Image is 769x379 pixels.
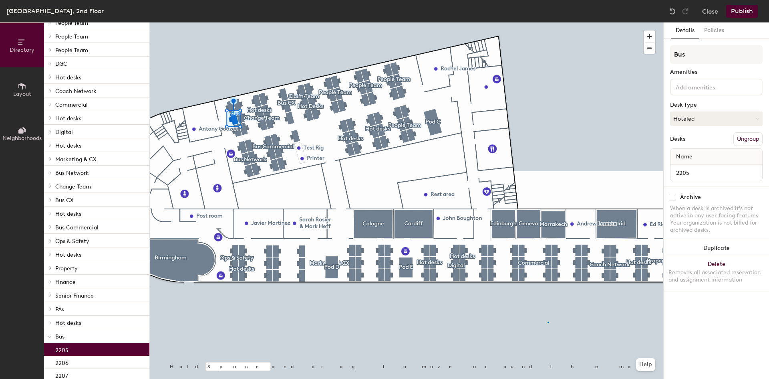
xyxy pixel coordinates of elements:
[668,7,676,15] img: Undo
[55,61,67,67] span: DGC
[636,358,655,371] button: Help
[55,115,81,122] span: Hot desks
[668,269,764,284] div: Removes all associated reservation and assignment information
[2,135,42,142] span: Neighborhoods
[55,101,88,108] span: Commercial
[55,170,89,176] span: Bus Network
[55,74,81,81] span: Hot desks
[55,333,64,340] span: Bus
[55,306,64,313] span: PAs
[55,33,88,40] span: People Team
[55,292,94,299] span: Senior Finance
[726,5,758,18] button: Publish
[55,88,97,95] span: Coach Network
[733,132,763,146] button: Ungroup
[699,22,729,39] button: Policies
[55,197,74,204] span: Bus CX
[55,238,89,245] span: Ops & Safety
[674,82,746,91] input: Add amenities
[55,251,81,258] span: Hot desks
[55,142,81,149] span: Hot desks
[702,5,718,18] button: Close
[55,345,68,354] p: 2205
[55,320,81,326] span: Hot desks
[55,47,88,54] span: People Team
[680,194,701,201] div: Archive
[670,69,763,75] div: Amenities
[681,7,689,15] img: Redo
[10,47,34,53] span: Directory
[55,183,91,190] span: Change Team
[670,136,685,142] div: Desks
[670,205,763,234] div: When a desk is archived it's not active in any user-facing features. Your organization is not bil...
[664,256,769,292] button: DeleteRemoves all associated reservation and assignment information
[13,91,31,97] span: Layout
[55,156,97,163] span: Marketing & CX
[670,111,763,126] button: Hoteled
[670,102,763,108] div: Desk Type
[6,6,104,16] div: [GEOGRAPHIC_DATA], 2nd Floor
[672,167,761,178] input: Unnamed desk
[664,240,769,256] button: Duplicate
[55,265,78,272] span: Property
[671,22,699,39] button: Details
[672,150,697,164] span: Name
[55,224,99,231] span: Bus Commercial
[55,279,76,286] span: Finance
[55,129,73,136] span: Digital
[55,211,81,217] span: Hot desks
[55,357,68,367] p: 2206
[55,20,88,26] span: People Team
